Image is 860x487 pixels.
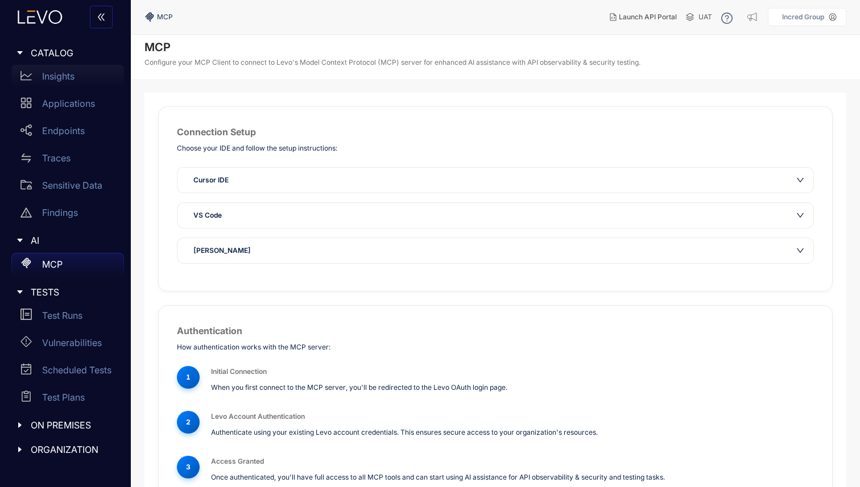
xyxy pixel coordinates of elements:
[16,236,24,244] span: caret-right
[20,152,32,164] span: swap
[7,228,124,252] div: AI
[31,444,115,455] span: ORGANIZATION
[16,288,24,296] span: caret-right
[7,438,124,461] div: ORGANIZATION
[796,176,804,184] span: down
[11,253,124,280] a: MCP
[42,207,78,218] p: Findings
[11,304,124,331] a: Test Runs
[7,413,124,437] div: ON PREMISES
[16,446,24,453] span: caret-right
[42,365,111,375] p: Scheduled Tests
[42,338,102,348] p: Vulnerabilities
[177,456,200,478] div: 3
[211,382,814,393] p: When you first connect to the MCP server, you'll be redirected to the Levo OAuth login page.
[42,126,85,136] p: Endpoints
[90,6,113,28] button: double-left
[177,366,200,389] div: 1
[11,359,124,386] a: Scheduled Tests
[11,65,124,92] a: Insights
[11,386,124,413] a: Test Plans
[698,13,712,21] span: UAT
[11,201,124,228] a: Findings
[211,411,814,422] h3: Levo Account Authentication
[16,49,24,57] span: caret-right
[11,331,124,359] a: Vulnerabilities
[144,59,640,66] p: Configure your MCP Client to connect to Levo's Model Context Protocol (MCP) server for enhanced A...
[177,411,200,434] div: 2
[11,174,124,201] a: Sensitive Data
[7,280,124,304] div: TESTS
[31,48,115,58] span: CATALOG
[193,245,251,256] span: [PERSON_NAME]
[42,153,71,163] p: Traces
[193,174,229,186] span: Cursor IDE
[177,125,814,139] h2: Connection Setup
[177,324,814,338] h2: Authentication
[31,287,115,297] span: TESTS
[211,456,814,467] h3: Access Granted
[42,392,85,402] p: Test Plans
[11,119,124,147] a: Endpoints
[193,210,222,221] span: VS Code
[211,472,814,482] p: Once authenticated, you'll have full access to all MCP tools and can start using AI assistance fo...
[796,211,804,219] span: down
[42,98,95,109] p: Applications
[157,13,173,21] span: MCP
[42,180,102,190] p: Sensitive Data
[796,247,804,255] span: down
[177,342,814,352] p: How authentication works with the MCP server:
[211,366,814,377] h3: Initial Connection
[42,71,75,81] p: Insights
[31,420,115,430] span: ON PREMISES
[31,235,115,245] span: AI
[11,147,124,174] a: Traces
[782,13,824,21] p: Incred Group
[601,8,686,26] button: Launch API Portal
[11,92,124,119] a: Applications
[97,13,106,23] span: double-left
[7,41,124,65] div: CATALOG
[619,13,677,21] span: Launch API Portal
[144,40,640,54] h4: MCP
[16,421,24,429] span: caret-right
[42,310,82,320] p: Test Runs
[211,427,814,438] p: Authenticate using your existing Levo account credentials. This ensures secure access to your org...
[20,207,32,218] span: warning
[42,259,63,269] p: MCP
[177,143,814,153] p: Choose your IDE and follow the setup instructions:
